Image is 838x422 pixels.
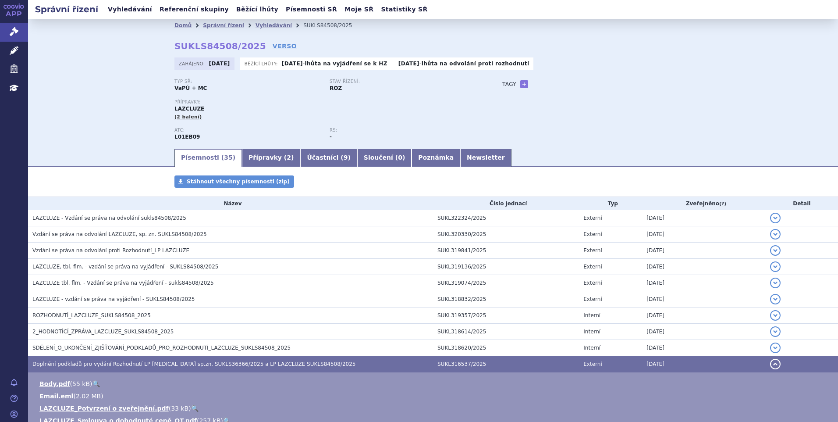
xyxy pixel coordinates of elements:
a: Statistiky SŘ [378,4,430,15]
a: 🔍 [92,380,100,387]
th: Detail [766,197,838,210]
button: detail [770,310,781,321]
th: Název [28,197,433,210]
a: Vyhledávání [256,22,292,29]
td: SUKL320330/2025 [433,226,579,243]
a: 🔍 [191,405,199,412]
span: SDĚLENÍ_O_UKONČENÍ_ZJIŠŤOVÁNÍ_PODKLADŮ_PRO_ROZHODNUTÍ_LAZCLUZE_SUKLS84508_2025 [32,345,291,351]
td: [DATE] [642,324,765,340]
li: ( ) [39,392,829,401]
a: Newsletter [460,149,511,167]
a: Poznámka [412,149,460,167]
h2: Správní řízení [28,3,105,15]
strong: VaPÚ + MC [174,85,207,91]
td: SUKL318614/2025 [433,324,579,340]
th: Číslo jednací [433,197,579,210]
strong: [DATE] [209,61,230,67]
strong: - [330,134,332,140]
strong: SUKLS84508/2025 [174,41,266,51]
p: Přípravky: [174,100,485,105]
span: ROZHODNUTÍ_LAZCLUZE_SUKLS84508_2025 [32,312,151,318]
span: LAZCLUZE [174,106,204,112]
span: Externí [583,215,602,221]
td: [DATE] [642,308,765,324]
td: [DATE] [642,226,765,243]
a: Účastníci (9) [300,149,357,167]
td: SUKL316537/2025 [433,356,579,372]
button: detail [770,278,781,288]
button: detail [770,261,781,272]
strong: LAZERTINIB [174,134,200,140]
strong: ROZ [330,85,342,91]
a: Písemnosti SŘ [283,4,340,15]
abbr: (?) [719,201,726,207]
td: [DATE] [642,243,765,259]
span: Externí [583,280,602,286]
span: 2 [287,154,291,161]
span: 9 [344,154,348,161]
a: lhůta na odvolání proti rozhodnutí [422,61,529,67]
p: - [282,60,387,67]
a: Domů [174,22,192,29]
button: detail [770,326,781,337]
a: LAZCLUZE_Potvrzení o zveřejnění.pdf [39,405,169,412]
span: (2 balení) [174,114,202,120]
th: Zveřejněno [642,197,765,210]
span: Externí [583,247,602,254]
button: detail [770,359,781,369]
span: LAZCLUZE tbl. flm. - Vzdání se práva na vyjádření - sukls84508/2025 [32,280,214,286]
a: lhůta na vyjádření se k HZ [305,61,387,67]
td: SUKL319074/2025 [433,275,579,291]
span: 2.02 MB [76,393,101,400]
span: LAZCLUZE - Vzdání se práva na odvolání sukls84508/2025 [32,215,186,221]
li: ( ) [39,404,829,413]
button: detail [770,294,781,304]
span: Externí [583,231,602,237]
span: 0 [398,154,402,161]
span: Externí [583,296,602,302]
a: + [520,80,528,88]
a: VERSO [273,42,297,50]
button: detail [770,213,781,223]
td: [DATE] [642,259,765,275]
strong: [DATE] [282,61,303,67]
span: 2_HODNOTÍCÍ_ZPRÁVA_LAZCLUZE_SUKLS84508_2025 [32,329,174,335]
h3: Tagy [502,79,516,89]
a: Sloučení (0) [357,149,412,167]
span: Běžící lhůty: [245,60,280,67]
td: [DATE] [642,210,765,226]
span: Doplnění podkladů pro vydání Rozhodnutí LP RYBREVANT sp.zn. SUKLS36366/2025 a LP LAZCLUZE SUKLS84... [32,361,355,367]
span: Externí [583,361,602,367]
td: [DATE] [642,340,765,356]
li: ( ) [39,379,829,388]
p: Stav řízení: [330,79,476,84]
span: Stáhnout všechny písemnosti (zip) [187,179,290,185]
a: Správní řízení [203,22,244,29]
span: Zahájeno: [179,60,206,67]
span: Interní [583,345,600,351]
td: SUKL322324/2025 [433,210,579,226]
span: Interní [583,329,600,335]
button: detail [770,229,781,240]
td: SUKL319357/2025 [433,308,579,324]
p: ATC: [174,128,321,133]
button: detail [770,245,781,256]
td: [DATE] [642,291,765,308]
p: - [398,60,529,67]
a: Písemnosti (35) [174,149,242,167]
p: Typ SŘ: [174,79,321,84]
a: Email.eml [39,393,73,400]
td: SUKL318620/2025 [433,340,579,356]
td: [DATE] [642,356,765,372]
span: Vzdání se práva na odvolání LAZCLUZE, sp. zn. SUKLS84508/2025 [32,231,207,237]
span: LAZCLUZE, tbl. flm. - vzdání se práva na vyjádření - SUKLS84508/2025 [32,264,218,270]
td: [DATE] [642,275,765,291]
a: Přípravky (2) [242,149,300,167]
a: Body.pdf [39,380,70,387]
span: LAZCLUZE - vzdání se práva na vyjádření - SUKLS84508/2025 [32,296,195,302]
span: 33 kB [171,405,188,412]
a: Vyhledávání [105,4,155,15]
td: SUKL319136/2025 [433,259,579,275]
span: Interní [583,312,600,318]
a: Referenční skupiny [157,4,231,15]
